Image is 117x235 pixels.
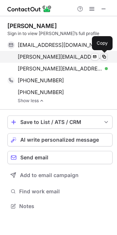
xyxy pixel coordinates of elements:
button: Find work email [7,186,113,197]
button: save-profile-one-click [7,115,113,129]
span: Find work email [19,188,110,195]
span: [PERSON_NAME][EMAIL_ADDRESS][PERSON_NAME][DOMAIN_NAME] [18,53,102,60]
div: Save to List / ATS / CRM [20,119,100,125]
a: Show less [18,98,113,103]
span: [PHONE_NUMBER] [18,89,64,96]
span: [PHONE_NUMBER] [18,77,64,84]
div: Sign in to view [PERSON_NAME]’s full profile [7,30,113,37]
button: Notes [7,201,113,211]
span: Notes [19,203,110,210]
span: Add to email campaign [20,172,79,178]
img: - [39,98,44,103]
span: [EMAIL_ADDRESS][DOMAIN_NAME] [18,42,102,48]
button: AI write personalized message [7,133,113,146]
button: Add to email campaign [7,169,113,182]
div: [PERSON_NAME] [7,22,57,30]
span: [PERSON_NAME][EMAIL_ADDRESS][PERSON_NAME][DOMAIN_NAME] [18,65,102,72]
span: AI write personalized message [20,137,99,143]
span: Send email [20,155,48,160]
button: Send email [7,151,113,164]
img: ContactOut v5.3.10 [7,4,52,13]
